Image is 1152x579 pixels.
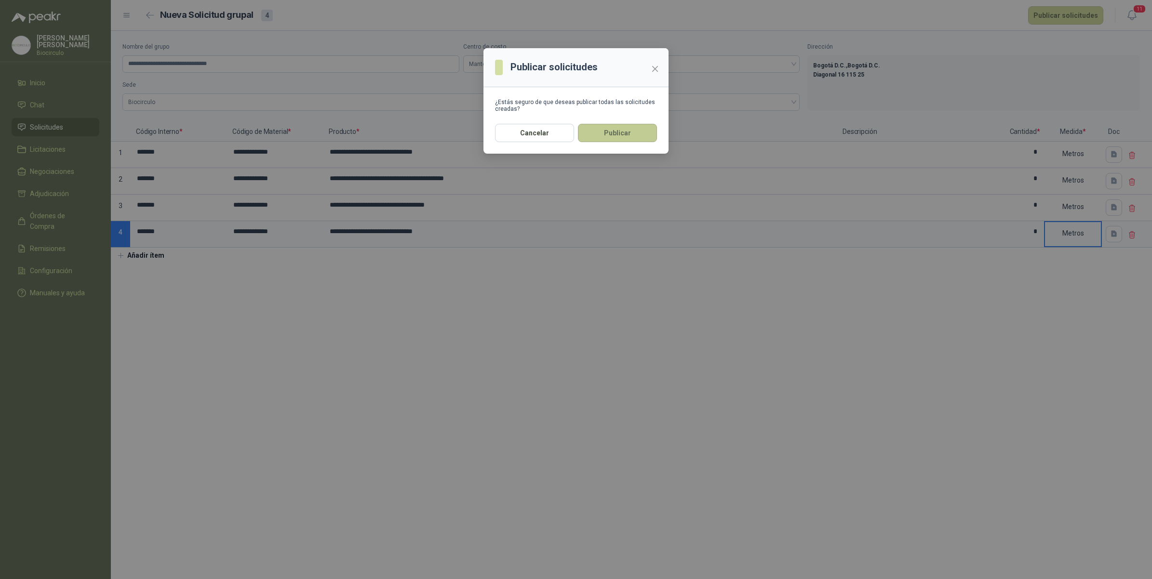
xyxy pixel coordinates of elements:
[510,60,598,75] h3: Publicar solicitudes
[651,65,659,73] span: close
[647,61,663,77] button: Close
[578,124,657,142] button: Publicar
[495,99,657,112] div: ¿Estás seguro de que deseas publicar todas las solicitudes creadas?
[495,124,574,142] button: Cancelar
